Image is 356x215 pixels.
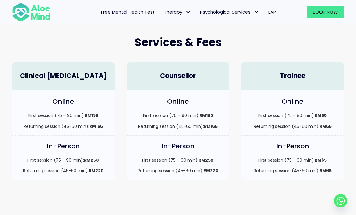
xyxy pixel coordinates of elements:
p: Returning session (45-60 min): [247,168,338,174]
p: Returning session (45-60 min): [133,123,223,129]
h4: Online [18,97,109,106]
p: Returning session (45-60 min): [18,123,109,129]
p: Returning session (45-60 min): [133,168,223,174]
span: Services & Fees [135,35,222,50]
p: Returning session (45-60 min): [247,123,338,129]
img: Aloe mind Logo [12,2,50,22]
span: Psychological Services: submenu [252,8,261,17]
a: Free Mental Health Test [97,6,159,18]
strong: RM250 [199,157,214,163]
p: First session (75 – 90 min): [247,157,338,163]
span: Free Mental Health Test [101,9,155,15]
h4: Online [247,97,338,106]
span: Book Now [313,9,338,15]
h4: Clinical [MEDICAL_DATA] [18,71,109,81]
p: Returning session (45-60 min): [18,168,109,174]
nav: Menu [56,6,281,18]
strong: RM165 [204,123,218,129]
p: First session (75 – 90 min): [133,112,223,119]
a: EAP [264,6,281,18]
span: Therapy [164,9,191,15]
strong: RM250 [84,157,99,163]
strong: RM55 [315,112,327,119]
a: Whatsapp [334,194,347,207]
strong: RM55 [319,123,332,129]
p: First session (75 – 90 min): [247,112,338,119]
strong: RM220 [89,168,104,174]
span: Therapy: submenu [184,8,192,17]
span: Psychological Services [200,9,259,15]
p: First session (75 – 90 min): [133,157,223,163]
p: First session (75 – 90 min): [18,112,109,119]
h4: In-Person [247,142,338,151]
strong: RM195 [85,112,98,119]
a: TherapyTherapy: submenu [159,6,195,18]
strong: RM220 [203,168,218,174]
strong: RM195 [199,112,213,119]
a: Psychological ServicesPsychological Services: submenu [195,6,264,18]
strong: RM165 [89,123,103,129]
h4: Online [133,97,223,106]
p: First session (75 – 90 min): [18,157,109,163]
h4: In-Person [133,142,223,151]
span: EAP [268,9,276,15]
a: Book Now [307,6,344,18]
h4: Counsellor [133,71,223,81]
strong: RM65 [319,168,332,174]
h4: In-Person [18,142,109,151]
strong: RM65 [315,157,327,163]
h4: Trainee [247,71,338,81]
